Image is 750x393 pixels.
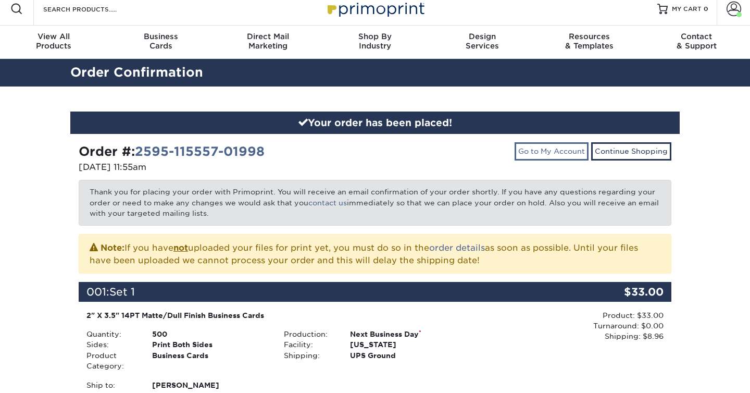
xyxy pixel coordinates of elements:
[643,32,750,51] div: & Support
[321,26,429,59] a: Shop ByIndustry
[63,63,687,82] h2: Order Confirmation
[536,32,643,41] span: Resources
[42,3,144,15] input: SEARCH PRODUCTS.....
[79,339,144,350] div: Sides:
[214,26,321,59] a: Direct MailMarketing
[79,329,144,339] div: Quantity:
[308,199,347,207] a: contact us
[276,350,342,361] div: Shipping:
[135,144,265,159] a: 2595-115557-01998
[107,26,215,59] a: BusinessCards
[101,243,124,253] strong: Note:
[704,5,708,13] span: 0
[342,350,474,361] div: UPS Ground
[152,380,268,390] span: [PERSON_NAME]
[173,243,188,253] b: not
[144,329,276,339] div: 500
[90,241,660,267] p: If you have uploaded your files for print yet, you must do so in the as soon as possible. Until y...
[342,339,474,350] div: [US_STATE]
[643,26,750,59] a: Contact& Support
[672,5,702,14] span: MY CART
[429,26,536,59] a: DesignServices
[79,180,671,225] p: Thank you for placing your order with Primoprint. You will receive an email confirmation of your ...
[144,350,276,372] div: Business Cards
[79,350,144,372] div: Product Category:
[109,286,135,298] span: Set 1
[276,339,342,350] div: Facility:
[79,282,572,302] div: 001:
[321,32,429,51] div: Industry
[321,32,429,41] span: Shop By
[107,32,215,51] div: Cards
[214,32,321,51] div: Marketing
[429,32,536,51] div: Services
[591,142,671,160] a: Continue Shopping
[79,144,265,159] strong: Order #:
[86,310,466,321] div: 2" X 3.5" 14PT Matte/Dull Finish Business Cards
[515,142,589,160] a: Go to My Account
[79,161,367,174] p: [DATE] 11:55am
[144,339,276,350] div: Print Both Sides
[429,32,536,41] span: Design
[536,26,643,59] a: Resources& Templates
[429,243,485,253] a: order details
[536,32,643,51] div: & Templates
[276,329,342,339] div: Production:
[342,329,474,339] div: Next Business Day
[572,282,671,302] div: $33.00
[70,112,680,134] div: Your order has been placed!
[107,32,215,41] span: Business
[643,32,750,41] span: Contact
[474,310,664,342] div: Product: $33.00 Turnaround: $0.00 Shipping: $8.96
[214,32,321,41] span: Direct Mail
